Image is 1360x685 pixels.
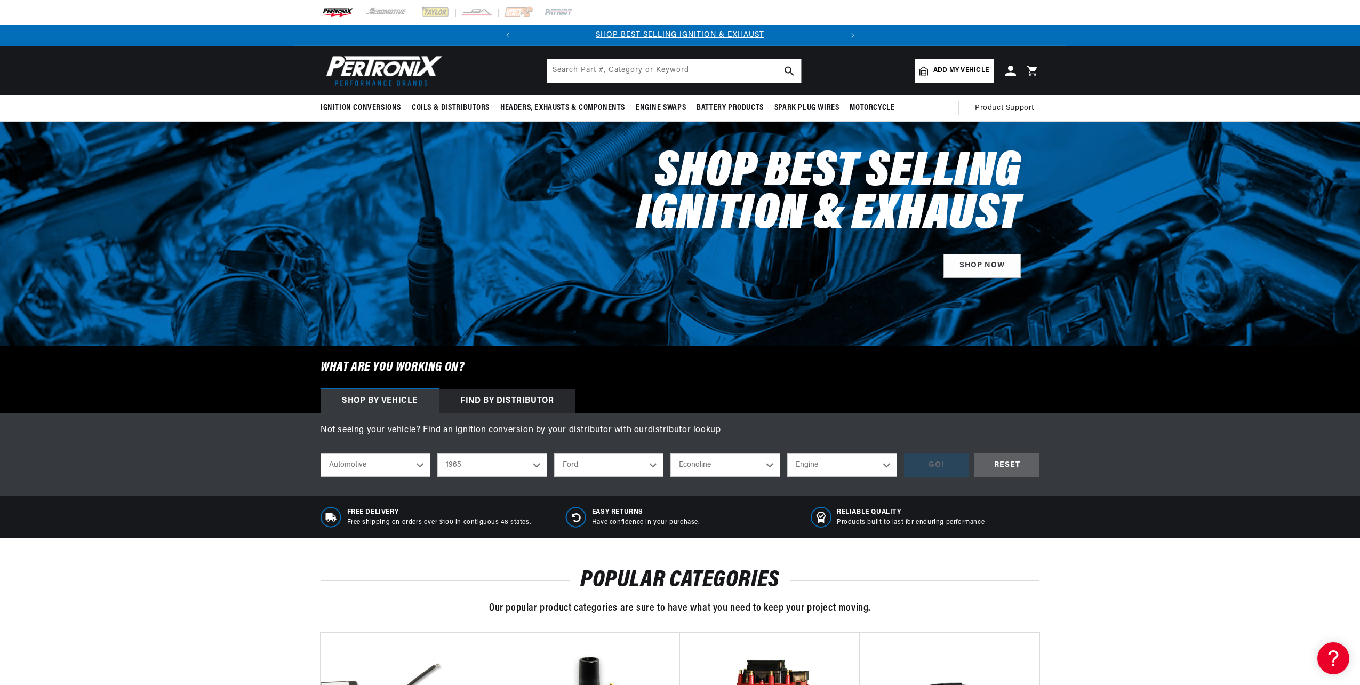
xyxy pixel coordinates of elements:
[547,59,801,83] input: Search Part #, Category or Keyword
[769,95,845,121] summary: Spark Plug Wires
[933,66,989,76] span: Add my vehicle
[915,59,994,83] a: Add my vehicle
[975,95,1039,121] summary: Product Support
[321,52,443,89] img: Pertronix
[294,25,1066,46] slideshow-component: Translation missing: en.sections.announcements.announcement_bar
[495,95,630,121] summary: Headers, Exhausts & Components
[321,424,1039,437] p: Not seeing your vehicle? Find an ignition conversion by your distributor with our
[294,346,1066,389] h6: What are you working on?
[842,25,863,46] button: Translation missing: en.sections.announcements.next_announcement
[437,453,547,477] select: Year
[592,518,700,527] p: Have confidence in your purchase.
[630,95,691,121] summary: Engine Swaps
[592,508,700,517] span: Easy Returns
[787,453,897,477] select: Engine
[778,59,801,83] button: search button
[489,603,871,614] span: Our popular product categories are sure to have what you need to keep your project moving.
[406,95,495,121] summary: Coils & Distributors
[943,254,1021,278] a: SHOP NOW
[518,29,842,41] div: Announcement
[321,95,406,121] summary: Ignition Conversions
[691,95,769,121] summary: Battery Products
[554,453,664,477] select: Make
[850,102,894,114] span: Motorcycle
[321,453,430,477] select: Ride Type
[974,453,1039,477] div: RESET
[697,102,764,114] span: Battery Products
[837,508,985,517] span: RELIABLE QUALITY
[844,95,900,121] summary: Motorcycle
[975,102,1034,114] span: Product Support
[347,508,531,517] span: Free Delivery
[670,453,780,477] select: Model
[774,102,839,114] span: Spark Plug Wires
[347,518,531,527] p: Free shipping on orders over $100 in contiguous 48 states.
[518,29,842,41] div: 1 of 2
[439,389,575,413] div: Find by Distributor
[500,102,625,114] span: Headers, Exhausts & Components
[412,102,490,114] span: Coils & Distributors
[648,426,721,434] a: distributor lookup
[565,152,1021,237] h2: Shop Best Selling Ignition & Exhaust
[636,102,686,114] span: Engine Swaps
[596,31,764,39] a: SHOP BEST SELLING IGNITION & EXHAUST
[837,518,985,527] p: Products built to last for enduring performance
[321,102,401,114] span: Ignition Conversions
[321,389,439,413] div: Shop by vehicle
[321,570,1039,591] h2: POPULAR CATEGORIES
[497,25,518,46] button: Translation missing: en.sections.announcements.previous_announcement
